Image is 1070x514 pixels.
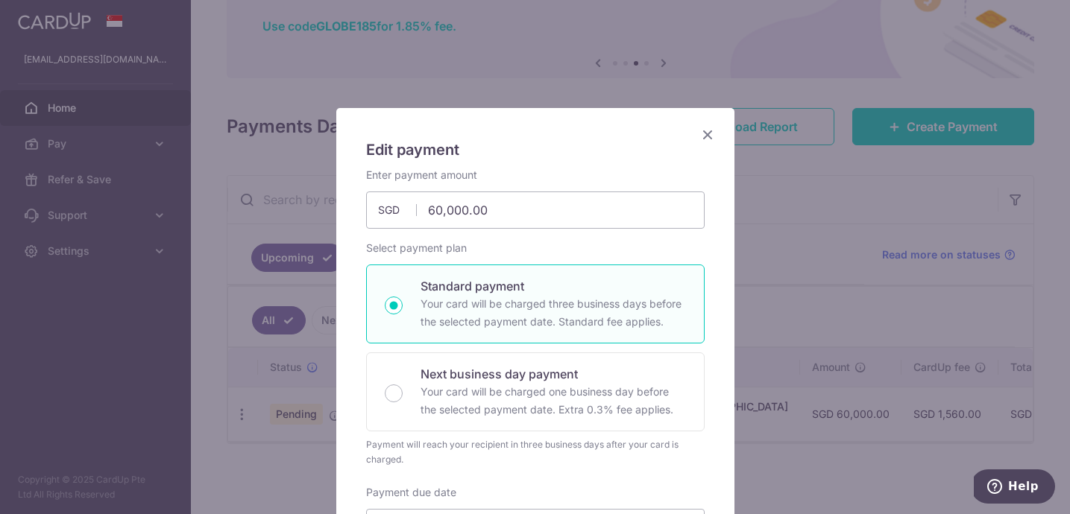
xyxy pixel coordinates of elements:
h5: Edit payment [366,138,705,162]
p: Your card will be charged three business days before the selected payment date. Standard fee appl... [421,295,686,331]
label: Select payment plan [366,241,467,256]
label: Enter payment amount [366,168,477,183]
button: Close [699,126,717,144]
iframe: Opens a widget where you can find more information [974,469,1055,507]
input: 0.00 [366,191,705,229]
p: Next business day payment [421,365,686,383]
p: Standard payment [421,277,686,295]
div: Payment will reach your recipient in three business days after your card is charged. [366,437,705,467]
label: Payment due date [366,485,456,500]
p: Your card will be charged one business day before the selected payment date. Extra 0.3% fee applies. [421,383,686,419]
span: SGD [378,203,417,218]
